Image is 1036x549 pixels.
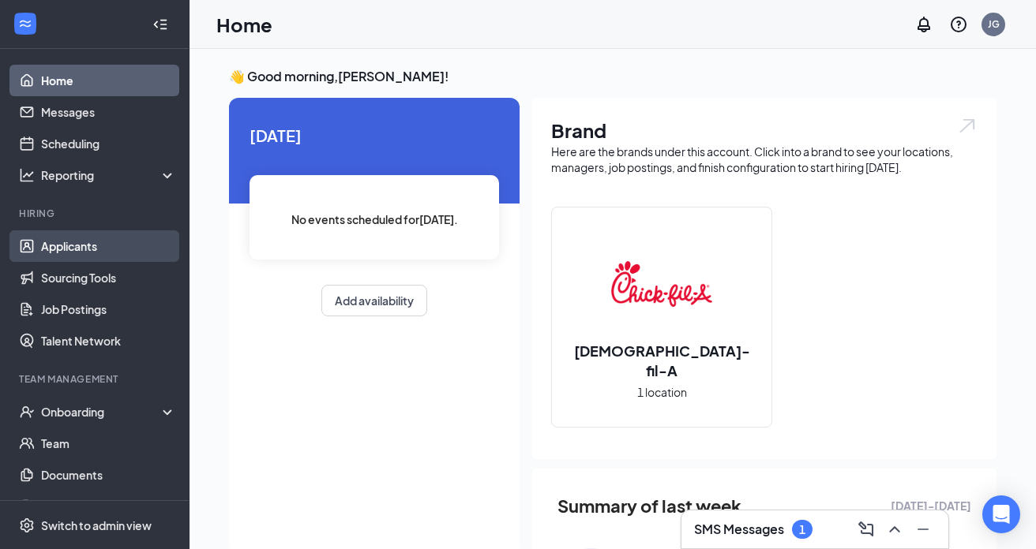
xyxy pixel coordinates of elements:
[19,404,35,420] svg: UserCheck
[41,293,176,325] a: Job Postings
[885,520,904,539] svg: ChevronUp
[552,341,771,380] h2: [DEMOGRAPHIC_DATA]-fil-A
[321,285,427,316] button: Add availability
[152,17,168,32] svg: Collapse
[914,520,933,539] svg: Minimize
[291,211,458,228] span: No events scheduled for [DATE] .
[216,11,272,38] h1: Home
[41,96,176,128] a: Messages
[949,15,968,34] svg: QuestionInfo
[41,325,176,357] a: Talent Network
[41,262,176,293] a: Sourcing Tools
[982,495,1020,533] div: Open Intercom Messenger
[19,167,35,183] svg: Analysis
[694,521,784,538] h3: SMS Messages
[41,65,176,96] a: Home
[41,230,176,262] a: Applicants
[19,517,35,533] svg: Settings
[988,17,1000,31] div: JG
[891,497,971,514] span: [DATE] - [DATE]
[557,492,741,520] span: Summary of last week
[957,117,978,135] img: open.6027fd2a22e1237b5b06.svg
[41,167,177,183] div: Reporting
[17,16,33,32] svg: WorkstreamLogo
[19,372,173,386] div: Team Management
[41,128,176,159] a: Scheduling
[41,517,152,533] div: Switch to admin view
[41,428,176,459] a: Team
[854,517,879,542] button: ComposeMessage
[882,517,907,542] button: ChevronUp
[551,144,978,175] div: Here are the brands under this account. Click into a brand to see your locations, managers, job p...
[910,517,936,542] button: Minimize
[799,523,805,536] div: 1
[41,404,163,420] div: Onboarding
[551,117,978,144] h1: Brand
[250,123,499,148] span: [DATE]
[611,233,712,334] img: Chick-fil-A
[914,15,933,34] svg: Notifications
[41,459,176,491] a: Documents
[41,491,176,522] a: SurveysCrown
[857,520,876,539] svg: ComposeMessage
[229,68,997,85] h3: 👋 Good morning, [PERSON_NAME] !
[637,383,687,401] span: 1 location
[19,207,173,220] div: Hiring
